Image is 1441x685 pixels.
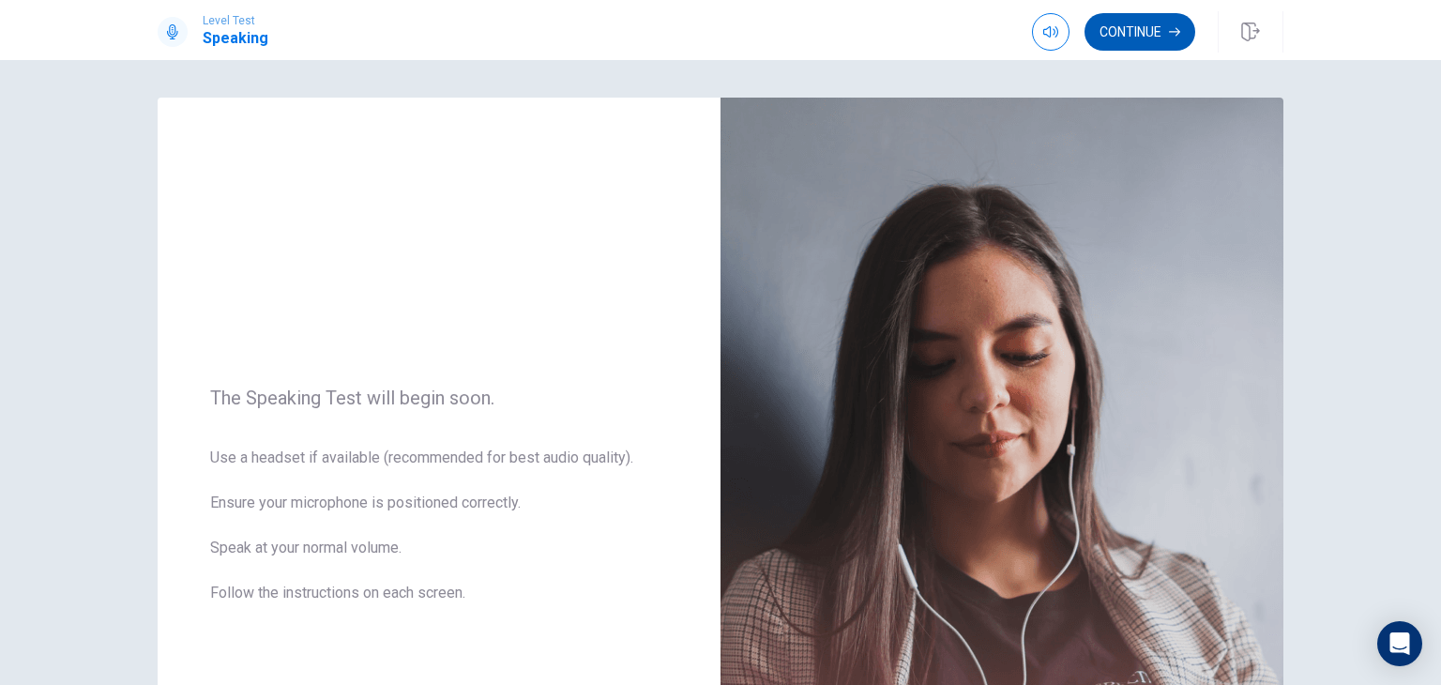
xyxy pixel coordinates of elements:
span: Level Test [203,14,268,27]
div: Open Intercom Messenger [1377,621,1422,666]
h1: Speaking [203,27,268,50]
span: The Speaking Test will begin soon. [210,387,668,409]
span: Use a headset if available (recommended for best audio quality). Ensure your microphone is positi... [210,447,668,627]
button: Continue [1085,13,1195,51]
